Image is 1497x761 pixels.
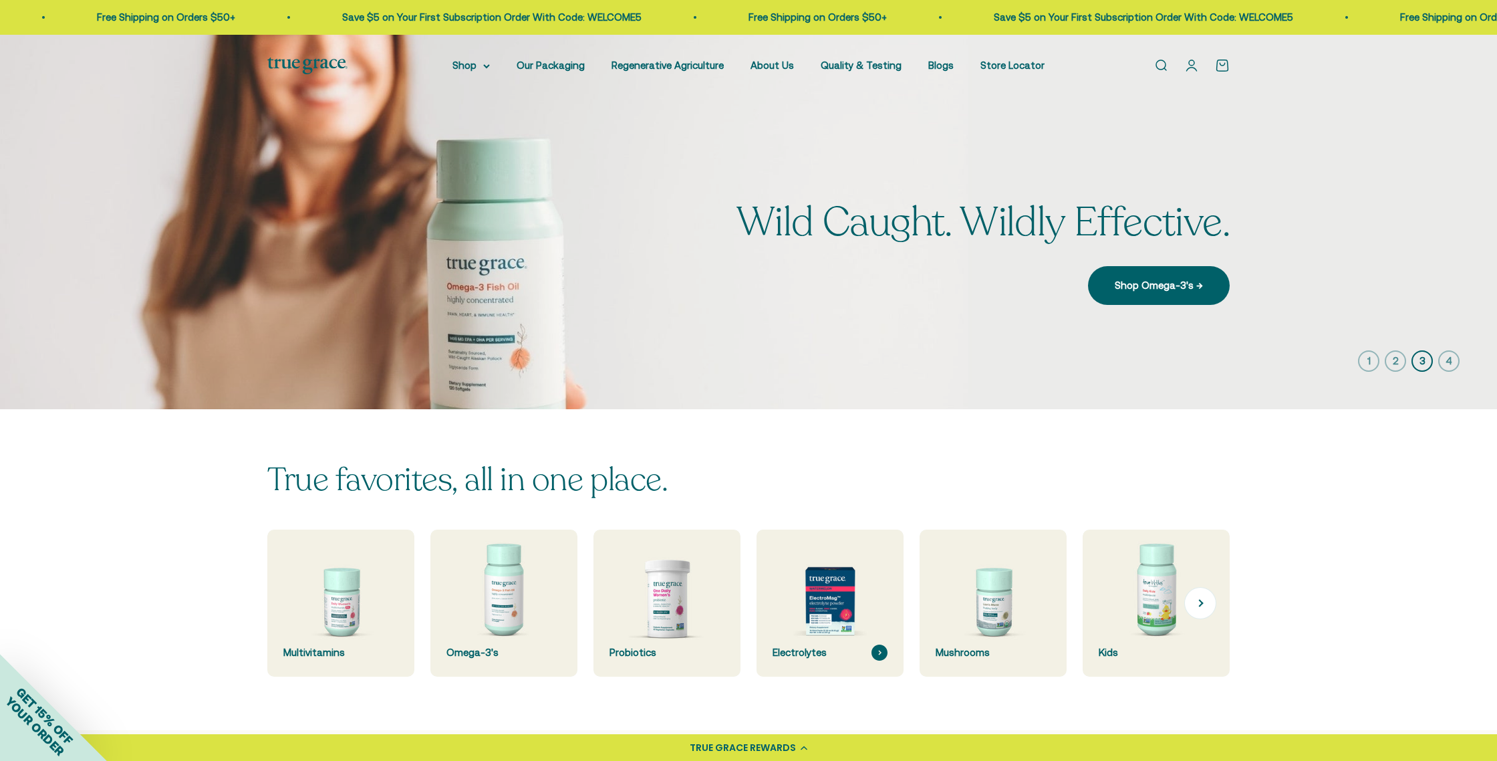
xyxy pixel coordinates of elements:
a: Free Shipping on Orders $50+ [747,11,886,23]
div: Electrolytes [773,645,888,661]
a: Kids [1083,530,1230,677]
a: Electrolytes [757,530,904,677]
button: 3 [1411,350,1433,372]
a: Quality & Testing [821,60,902,71]
div: Kids [1099,645,1214,661]
a: Regenerative Agriculture [611,60,724,71]
div: Probiotics [609,645,724,661]
a: Store Locator [980,60,1045,71]
a: Omega-3's [430,530,577,677]
div: TRUE GRACE REWARDS [690,741,796,755]
summary: Shop [452,58,490,74]
a: Free Shipping on Orders $50+ [96,11,234,23]
split-lines: Wild Caught. Wildly Effective. [736,195,1230,250]
div: Mushrooms [936,645,1051,661]
a: About Us [751,60,794,71]
span: YOUR ORDER [3,694,67,758]
div: Multivitamins [283,645,398,661]
p: Save $5 on Your First Subscription Order With Code: WELCOME5 [992,9,1292,25]
a: Mushrooms [920,530,1067,677]
a: Shop Omega-3's → [1088,266,1230,305]
button: 4 [1438,350,1460,372]
split-lines: True favorites, all in one place. [267,458,668,502]
button: 1 [1358,350,1379,372]
a: Our Packaging [517,60,585,71]
span: GET 15% OFF [13,685,76,747]
div: Omega-3's [446,645,561,661]
a: Multivitamins [267,530,414,677]
a: Blogs [928,60,954,71]
a: Probiotics [593,530,740,677]
button: 2 [1385,350,1406,372]
p: Save $5 on Your First Subscription Order With Code: WELCOME5 [341,9,640,25]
